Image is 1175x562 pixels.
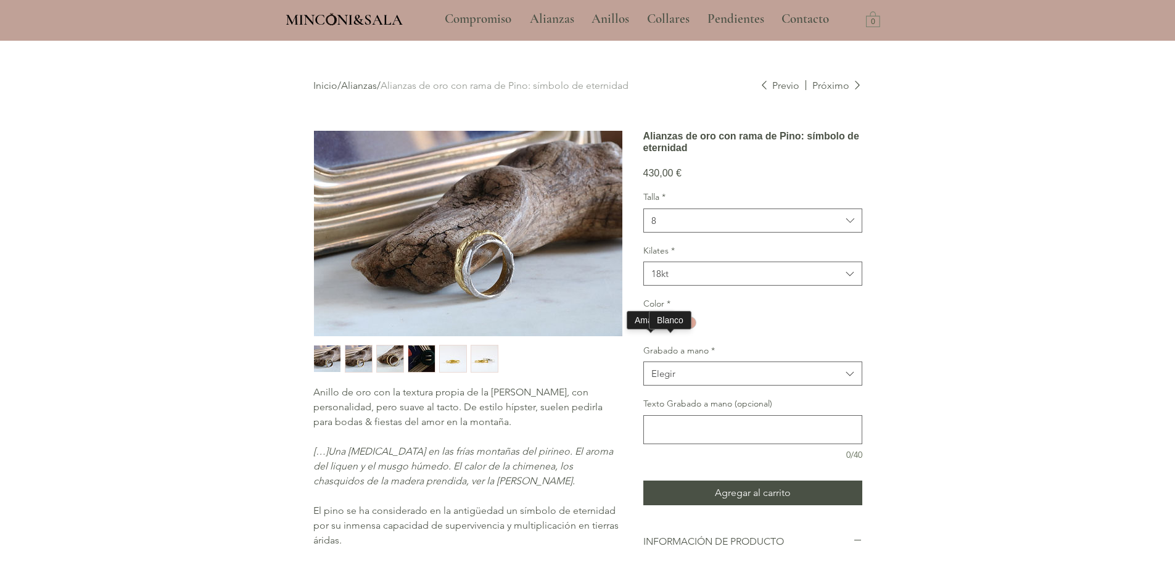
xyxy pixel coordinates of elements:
[651,214,656,227] div: 8
[286,8,403,28] a: MINCONI&SALA
[440,345,466,372] img: Miniatura: Alianzas artesanales de oro Minconi Sala
[313,505,619,546] span: El pino se ha considerado en la antigüedad un símbolo de eternidad por su inmensa capacidad de su...
[377,345,403,372] img: Miniatura: Alianzas artesanales de oro Minconi Sala
[471,345,498,372] img: Miniatura: Alianzas artesanales de oro Minconi Sala
[286,10,403,29] span: MINCONI&SALA
[759,79,799,93] a: Previo
[638,4,698,35] a: Collares
[582,4,638,35] a: Anillos
[345,345,372,372] img: Miniatura: Alianzas artesanales de oro Minconi Sala
[643,298,670,310] legend: Color
[698,4,772,35] a: Pendientes
[439,345,467,373] div: 5 / 6
[585,4,635,35] p: Anillos
[715,486,791,500] span: Agregar al carrito
[376,345,404,373] div: 3 / 6
[643,345,862,357] label: Grabado a mano
[643,168,682,178] span: 430,00 €
[651,367,675,380] div: Elegir
[411,4,863,35] nav: Sitio
[381,80,629,91] a: Alianzas de oro con rama de Pino: símbolo de eternidad
[313,130,623,337] button: Alianzas artesanales de oro Minconi SalaAgrandar
[866,10,880,27] a: Carrito con 0 ítems
[314,345,340,372] img: Miniatura: Alianzas artesanales de oro Minconi Sala
[641,4,696,35] p: Collares
[408,345,435,372] img: Miniatura: Alianzas artesanales de oro Minconi Sala
[314,131,622,336] img: Alianzas artesanales de oro Minconi Sala
[643,262,862,286] button: Kilates
[471,345,498,373] div: 6 / 6
[345,345,373,373] button: Miniatura: Alianzas artesanales de oro Minconi Sala
[643,398,862,410] label: Texto Grabado a mano (opcional)
[871,18,875,27] text: 0
[643,191,862,204] label: Talla
[313,80,337,91] a: Inicio
[701,4,770,35] p: Pendientes
[313,445,328,457] span: […]
[643,449,862,461] div: 0/40
[657,314,683,326] div: Blanco
[313,386,603,428] span: Anillo de oro con la textura propia de la [PERSON_NAME], con personalidad, pero suave al tacto. D...
[643,209,862,233] button: Talla
[643,362,862,386] button: Grabado a mano
[326,13,337,25] img: Minconi Sala
[376,345,404,373] button: Miniatura: Alianzas artesanales de oro Minconi Sala
[775,4,835,35] p: Contacto
[643,481,862,505] button: Agregar al carrito
[313,345,341,373] button: Miniatura: Alianzas artesanales de oro Minconi Sala
[643,535,853,548] h2: INFORMACIÓN DE PRODUCTO
[435,4,521,35] a: Compromiso
[471,345,498,373] button: Miniatura: Alianzas artesanales de oro Minconi Sala
[643,130,862,154] h1: Alianzas de oro con rama de Pino: símbolo de eternidad
[313,345,341,373] div: 1 / 6
[521,4,582,35] a: Alianzas
[524,4,580,35] p: Alianzas
[651,267,669,280] div: 18kt
[408,345,435,373] button: Miniatura: Alianzas artesanales de oro Minconi Sala
[644,421,862,439] textarea: Texto Grabado a mano (opcional)
[643,535,862,548] button: INFORMACIÓN DE PRODUCTO
[772,4,839,35] a: Contacto
[341,80,377,91] a: Alianzas
[345,345,373,373] div: 2 / 6
[313,445,613,487] span: Una [MEDICAL_DATA] en las frías montañas del pirineo. El aroma del liquen y el musgo húmedo. El c...
[643,245,862,257] label: Kilates
[408,345,435,373] div: 4 / 6
[439,4,517,35] p: Compromiso
[439,345,467,373] button: Miniatura: Alianzas artesanales de oro Minconi Sala
[806,79,862,93] a: Próximo
[635,314,666,326] div: Amarillo
[313,79,759,93] div: / /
